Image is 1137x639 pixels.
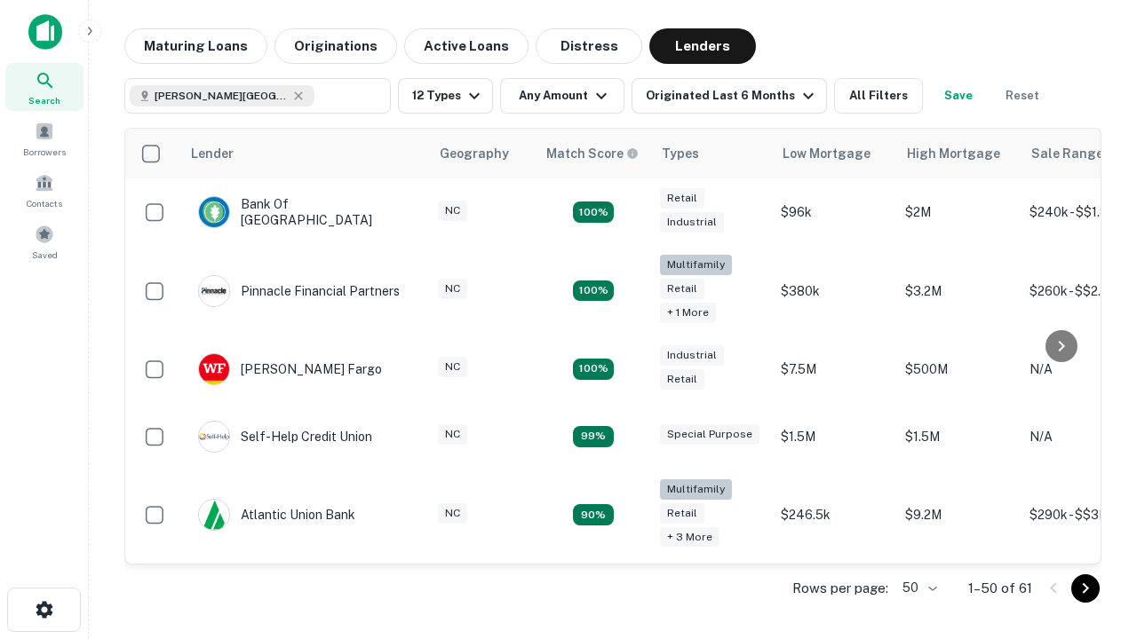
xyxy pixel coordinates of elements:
[198,421,372,453] div: Self-help Credit Union
[191,143,234,164] div: Lender
[660,212,724,233] div: Industrial
[896,246,1021,335] td: $3.2M
[895,575,940,601] div: 50
[994,78,1051,114] button: Reset
[199,197,229,227] img: picture
[429,129,536,178] th: Geography
[5,114,83,162] a: Borrowers
[438,201,467,221] div: NC
[404,28,529,64] button: Active Loans
[438,424,467,445] div: NC
[198,275,400,307] div: Pinnacle Financial Partners
[28,14,62,50] img: capitalize-icon.png
[660,303,716,323] div: + 1 more
[649,28,756,64] button: Lenders
[632,78,827,114] button: Originated Last 6 Months
[651,129,772,178] th: Types
[772,178,896,246] td: $96k
[546,144,639,163] div: Capitalize uses an advanced AI algorithm to match your search with the best lender. The match sco...
[772,470,896,560] td: $246.5k
[662,143,699,164] div: Types
[772,129,896,178] th: Low Mortgage
[199,276,229,306] img: picture
[23,145,66,159] span: Borrowers
[1048,440,1137,525] iframe: Chat Widget
[660,369,704,390] div: Retail
[198,499,355,531] div: Atlantic Union Bank
[27,196,62,210] span: Contacts
[198,196,411,228] div: Bank Of [GEOGRAPHIC_DATA]
[896,129,1021,178] th: High Mortgage
[660,279,704,299] div: Retail
[660,188,704,209] div: Retail
[438,503,467,524] div: NC
[199,500,229,530] img: picture
[907,143,1000,164] div: High Mortgage
[198,353,382,385] div: [PERSON_NAME] Fargo
[500,78,624,114] button: Any Amount
[438,279,467,299] div: NC
[536,28,642,64] button: Distress
[772,403,896,470] td: $1.5M
[660,345,724,366] div: Industrial
[5,217,83,265] a: Saved
[660,503,704,524] div: Retail
[573,201,614,223] div: Matching Properties: 15, hasApolloMatch: undefined
[398,78,493,114] button: 12 Types
[660,479,732,500] div: Multifamily
[438,357,467,377] div: NC
[646,85,819,106] div: Originated Last 6 Months
[1071,574,1100,603] button: Go to next page
[660,424,759,445] div: Special Purpose
[155,88,288,104] span: [PERSON_NAME][GEOGRAPHIC_DATA], [GEOGRAPHIC_DATA]
[573,504,614,525] div: Matching Properties: 10, hasApolloMatch: undefined
[199,354,229,384] img: picture
[5,63,83,111] a: Search
[792,578,888,599] p: Rows per page:
[896,403,1021,470] td: $1.5M
[124,28,267,64] button: Maturing Loans
[573,359,614,380] div: Matching Properties: 14, hasApolloMatch: undefined
[199,422,229,452] img: picture
[1031,143,1103,164] div: Sale Range
[660,527,720,548] div: + 3 more
[180,129,429,178] th: Lender
[440,143,509,164] div: Geography
[772,246,896,335] td: $380k
[896,178,1021,246] td: $2M
[772,335,896,403] td: $7.5M
[968,578,1032,599] p: 1–50 of 61
[32,248,58,262] span: Saved
[536,129,651,178] th: Capitalize uses an advanced AI algorithm to match your search with the best lender. The match sco...
[573,426,614,447] div: Matching Properties: 11, hasApolloMatch: undefined
[834,78,923,114] button: All Filters
[660,255,732,275] div: Multifamily
[573,280,614,302] div: Matching Properties: 20, hasApolloMatch: undefined
[930,78,987,114] button: Save your search to get updates of matches that match your search criteria.
[783,143,871,164] div: Low Mortgage
[896,335,1021,403] td: $500M
[28,93,60,107] span: Search
[5,166,83,214] a: Contacts
[546,144,635,163] h6: Match Score
[896,470,1021,560] td: $9.2M
[274,28,397,64] button: Originations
